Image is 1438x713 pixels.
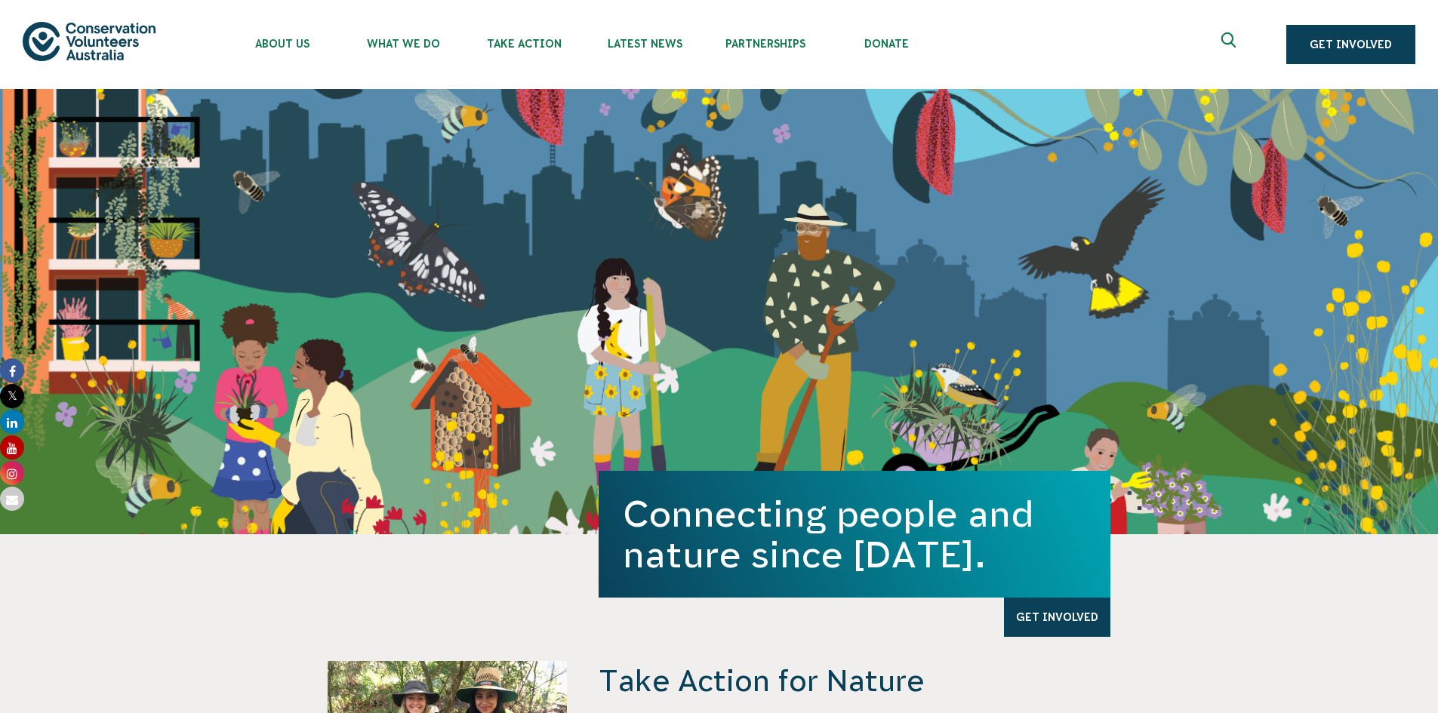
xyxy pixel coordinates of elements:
[705,38,826,50] span: Partnerships
[1221,32,1240,57] span: Expand search box
[599,661,1110,700] h4: Take Action for Nature
[23,22,156,60] img: logo.svg
[463,38,584,50] span: Take Action
[623,493,1086,575] h1: Connecting people and nature since [DATE].
[826,38,947,50] span: Donate
[343,38,463,50] span: What We Do
[584,38,705,50] span: Latest News
[1286,25,1415,64] a: Get Involved
[222,38,343,50] span: About Us
[1004,598,1110,637] a: Get Involved
[1212,26,1249,63] button: Expand search box Close search box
